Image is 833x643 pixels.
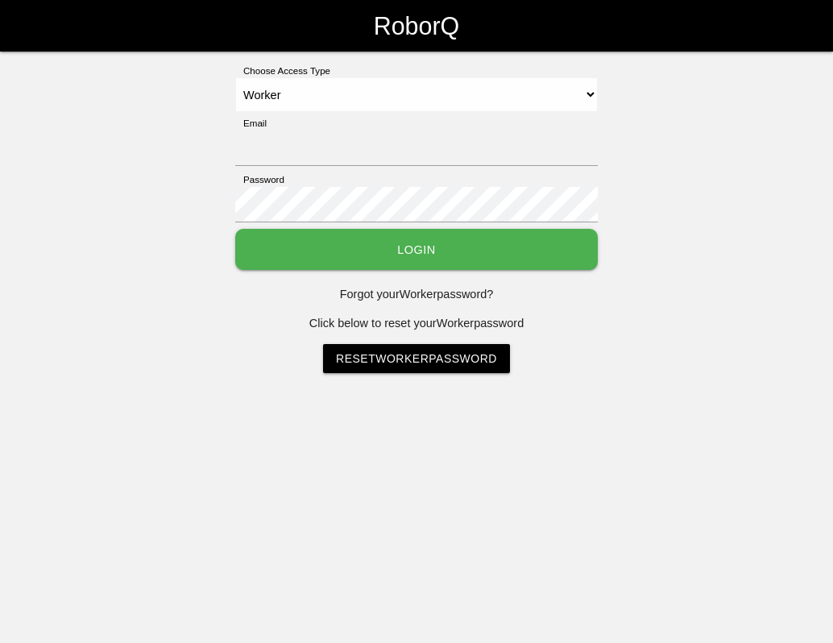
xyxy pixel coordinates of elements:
label: Choose Access Type [235,64,330,77]
button: Login [235,229,598,270]
label: Email [235,116,267,130]
p: Click below to reset your Worker password [235,315,598,333]
label: Password [235,172,284,186]
p: Forgot your Worker password? [235,286,598,304]
a: ResetWorkerPassword [323,344,510,373]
